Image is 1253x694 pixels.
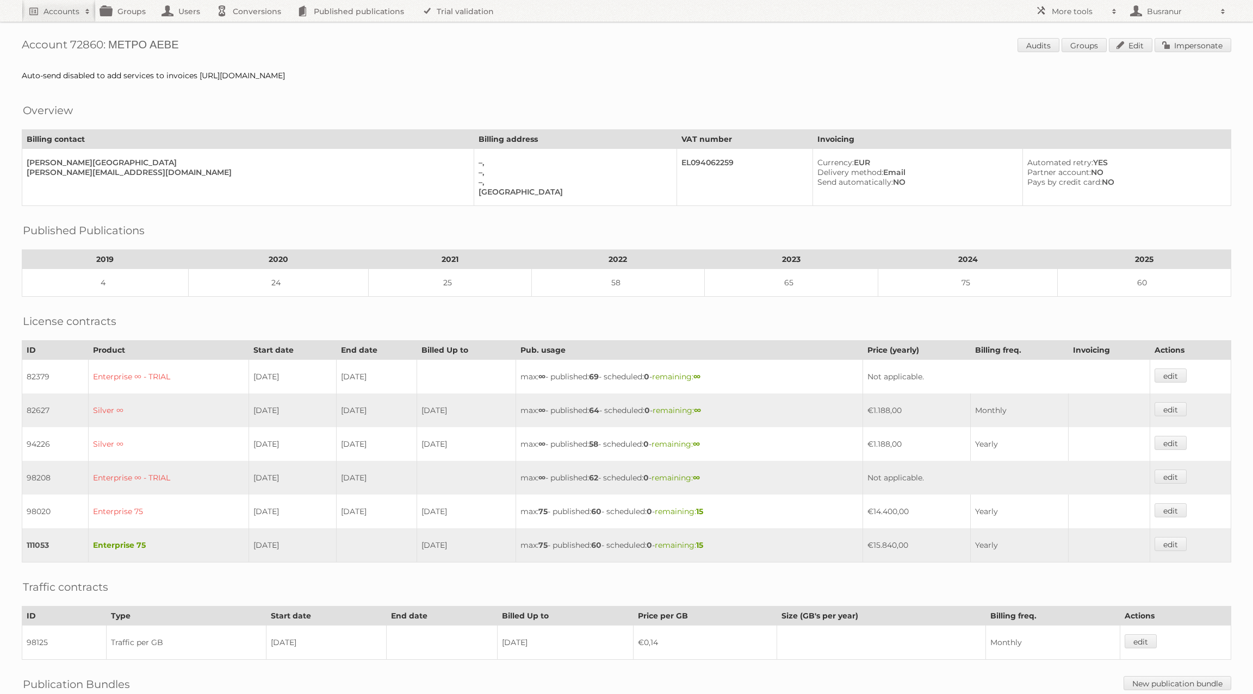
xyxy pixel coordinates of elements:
[1058,250,1231,269] th: 2025
[1027,158,1093,167] span: Automated retry:
[386,607,497,626] th: End date
[653,405,701,415] span: remaining:
[336,360,417,394] td: [DATE]
[516,495,863,528] td: max: - published: - scheduled: -
[538,372,545,382] strong: ∞
[22,71,1231,80] div: Auto-send disabled to add services to invoices [URL][DOMAIN_NAME]
[1027,167,1222,177] div: NO
[22,495,89,528] td: 98020
[817,158,1014,167] div: EUR
[863,461,1150,495] td: Not applicable.
[589,473,598,483] strong: 62
[44,6,79,17] h2: Accounts
[23,676,130,692] h2: Publication Bundles
[336,461,417,495] td: [DATE]
[591,507,601,516] strong: 60
[633,626,777,660] td: €0,14
[417,528,516,562] td: [DATE]
[1124,676,1231,690] a: New publication bundle
[23,102,73,118] h2: Overview
[777,607,985,626] th: Size (GB's per year)
[27,158,465,167] div: [PERSON_NAME][GEOGRAPHIC_DATA]
[1155,537,1187,551] a: edit
[88,528,249,562] td: Enterprise 75
[88,360,249,394] td: Enterprise ∞ - TRIAL
[417,427,516,461] td: [DATE]
[516,360,863,394] td: max: - published: - scheduled: -
[249,495,337,528] td: [DATE]
[336,495,417,528] td: [DATE]
[479,158,667,167] div: –,
[22,250,189,269] th: 2019
[878,250,1058,269] th: 2024
[417,341,516,360] th: Billed Up to
[1155,38,1231,52] a: Impersonate
[1120,607,1231,626] th: Actions
[479,177,667,187] div: –,
[863,495,971,528] td: €14.400,00
[1018,38,1059,52] a: Audits
[474,130,677,149] th: Billing address
[88,341,249,360] th: Product
[971,393,1069,427] td: Monthly
[22,341,89,360] th: ID
[817,167,883,177] span: Delivery method:
[23,579,108,595] h2: Traffic contracts
[417,495,516,528] td: [DATE]
[971,341,1069,360] th: Billing freq.
[696,507,703,516] strong: 15
[88,393,249,427] td: Silver ∞
[22,130,474,149] th: Billing contact
[817,158,854,167] span: Currency:
[1144,6,1215,17] h2: Busranur
[516,528,863,562] td: max: - published: - scheduled: -
[497,626,633,660] td: [DATE]
[633,607,777,626] th: Price per GB
[368,269,531,297] td: 25
[677,130,812,149] th: VAT number
[1052,6,1106,17] h2: More tools
[863,393,971,427] td: €1.188,00
[266,607,386,626] th: Start date
[22,393,89,427] td: 82627
[497,607,633,626] th: Billed Up to
[249,360,337,394] td: [DATE]
[531,250,704,269] th: 2022
[22,360,89,394] td: 82379
[694,405,701,415] strong: ∞
[22,461,89,495] td: 98208
[538,540,548,550] strong: 75
[1027,177,1102,187] span: Pays by credit card:
[647,540,652,550] strong: 0
[705,269,878,297] td: 65
[249,528,337,562] td: [DATE]
[985,607,1120,626] th: Billing freq.
[249,341,337,360] th: Start date
[817,177,893,187] span: Send automatically:
[1155,470,1187,484] a: edit
[516,461,863,495] td: max: - published: - scheduled: -
[1125,634,1157,648] a: edit
[538,439,545,449] strong: ∞
[1155,503,1187,517] a: edit
[644,372,649,382] strong: 0
[1058,269,1231,297] td: 60
[22,626,107,660] td: 98125
[591,540,601,550] strong: 60
[863,360,1150,394] td: Not applicable.
[88,427,249,461] td: Silver ∞
[652,473,700,483] span: remaining:
[644,405,650,415] strong: 0
[538,405,545,415] strong: ∞
[538,507,548,516] strong: 75
[693,439,700,449] strong: ∞
[643,439,649,449] strong: 0
[1069,341,1150,360] th: Invoicing
[188,250,368,269] th: 2020
[1150,341,1231,360] th: Actions
[863,427,971,461] td: €1.188,00
[336,341,417,360] th: End date
[249,393,337,427] td: [DATE]
[1109,38,1152,52] a: Edit
[22,607,107,626] th: ID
